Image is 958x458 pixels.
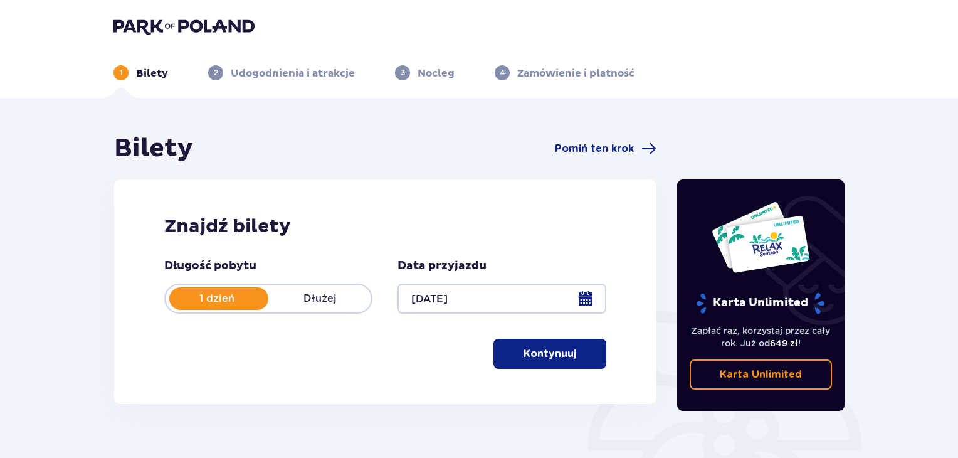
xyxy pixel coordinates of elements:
[397,258,487,274] p: Data przyjazdu
[164,215,606,238] h2: Znajdź bilety
[695,292,826,314] p: Karta Unlimited
[493,339,606,369] button: Kontynuuj
[208,65,355,80] div: 2Udogodnienia i atrakcje
[113,18,255,35] img: Park of Poland logo
[711,201,811,274] img: Dwie karty całoroczne do Suntago z napisem 'UNLIMITED RELAX', na białym tle z tropikalnymi liśćmi...
[555,142,634,156] span: Pomiń ten krok
[555,141,656,156] a: Pomiń ten krok
[395,65,455,80] div: 3Nocleg
[690,324,833,349] p: Zapłać raz, korzystaj przez cały rok. Już od !
[418,67,455,80] p: Nocleg
[164,258,256,274] p: Długość pobytu
[214,67,218,78] p: 2
[770,338,798,348] span: 649 zł
[268,292,371,306] p: Dłużej
[690,359,833,390] a: Karta Unlimited
[517,67,634,80] p: Zamówienie i płatność
[720,368,802,381] p: Karta Unlimited
[495,65,634,80] div: 4Zamówienie i płatność
[500,67,505,78] p: 4
[401,67,405,78] p: 3
[136,67,168,80] p: Bilety
[524,347,576,361] p: Kontynuuj
[114,133,193,164] h1: Bilety
[113,65,168,80] div: 1Bilety
[231,67,355,80] p: Udogodnienia i atrakcje
[166,292,268,306] p: 1 dzień
[120,67,123,78] p: 1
